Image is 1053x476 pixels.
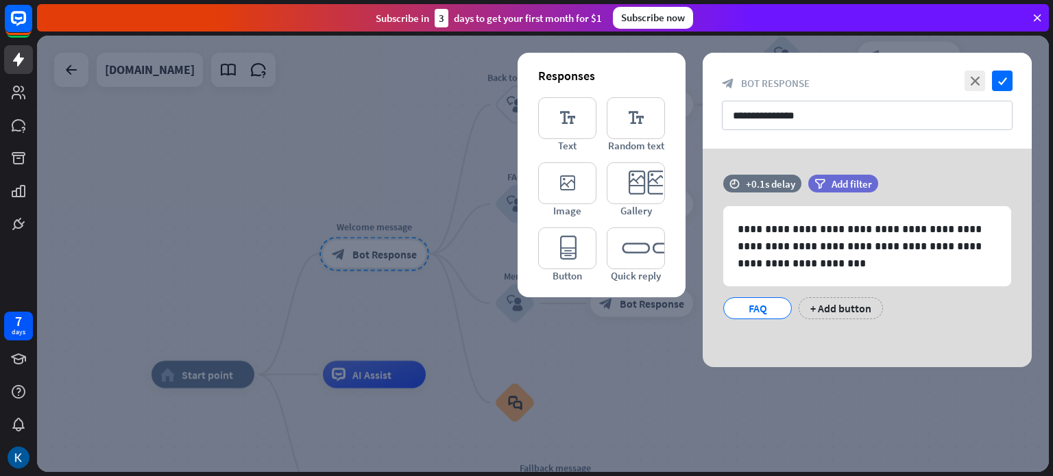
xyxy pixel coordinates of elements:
div: +0.1s delay [746,177,795,190]
i: close [965,71,985,91]
div: days [12,327,25,337]
div: + Add button [799,297,883,319]
div: FAQ [735,298,780,318]
span: Bot Response [741,77,810,90]
i: time [729,179,740,188]
i: check [992,71,1013,91]
span: Add filter [832,177,872,190]
i: filter [814,179,825,189]
div: 7 [15,315,22,327]
div: Subscribe in days to get your first month for $1 [376,9,602,27]
div: 3 [435,9,448,27]
i: block_bot_response [722,77,734,90]
a: 7 days [4,312,33,340]
div: Subscribe now [613,7,693,29]
button: Open LiveChat chat widget [11,5,52,47]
